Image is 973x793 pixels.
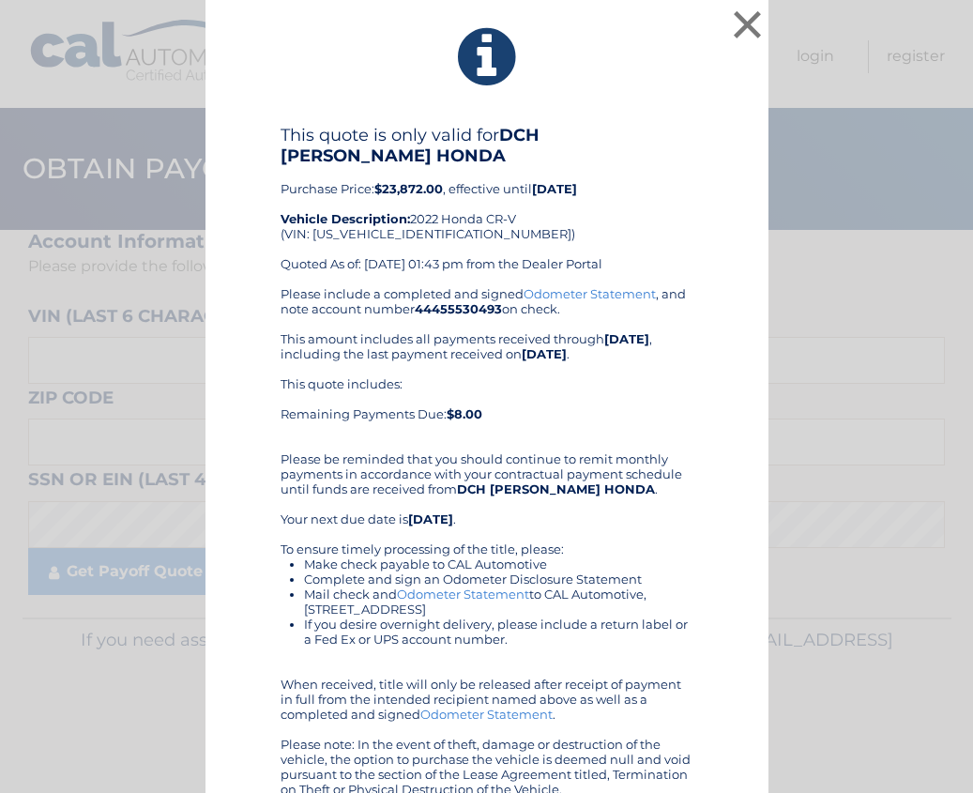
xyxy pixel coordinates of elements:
b: [DATE] [522,346,567,361]
b: $8.00 [447,406,482,421]
h4: This quote is only valid for [281,125,693,166]
li: Make check payable to CAL Automotive [304,557,693,572]
b: [DATE] [604,331,649,346]
b: DCH [PERSON_NAME] HONDA [457,481,655,496]
a: Odometer Statement [420,707,553,722]
a: Odometer Statement [397,587,529,602]
button: × [729,6,767,43]
b: DCH [PERSON_NAME] HONDA [281,125,540,166]
b: [DATE] [408,511,453,526]
div: This quote includes: Remaining Payments Due: [281,376,693,436]
b: 44455530493 [415,301,502,316]
b: [DATE] [532,181,577,196]
li: Complete and sign an Odometer Disclosure Statement [304,572,693,587]
a: Odometer Statement [524,286,656,301]
b: $23,872.00 [374,181,443,196]
li: Mail check and to CAL Automotive, [STREET_ADDRESS] [304,587,693,617]
div: Purchase Price: , effective until 2022 Honda CR-V (VIN: [US_VEHICLE_IDENTIFICATION_NUMBER]) Quote... [281,125,693,286]
li: If you desire overnight delivery, please include a return label or a Fed Ex or UPS account number. [304,617,693,647]
strong: Vehicle Description: [281,211,410,226]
